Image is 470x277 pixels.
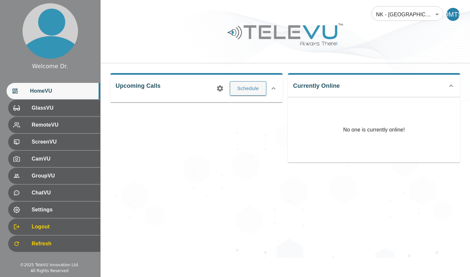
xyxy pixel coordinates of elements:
[32,121,95,129] span: RemoteVU
[8,151,100,167] div: CamVU
[230,81,266,96] button: Schedule
[32,155,95,163] span: CamVU
[7,83,100,99] div: HomeVU
[8,236,100,252] div: Refresh
[8,185,100,201] div: ChatVU
[32,104,95,112] span: GlassVU
[32,223,95,231] span: Logout
[227,21,344,48] img: Logo
[32,62,68,70] div: Welcome Dr.
[371,5,443,23] div: NK - [GEOGRAPHIC_DATA]
[8,202,100,218] div: Settings
[30,87,95,95] span: HomeVU
[23,3,78,59] img: profile.png
[343,97,405,162] p: No one is currently online!
[8,134,100,150] div: ScreenVU
[32,189,95,197] span: ChatVU
[32,240,95,248] span: Refresh
[32,138,95,146] span: ScreenVU
[32,206,95,214] span: Settings
[8,219,100,235] div: Logout
[446,8,460,21] div: DMTS
[8,168,100,184] div: GroupVU
[8,117,100,133] div: RemoteVU
[8,100,100,116] div: GlassVU
[32,172,95,180] span: GroupVU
